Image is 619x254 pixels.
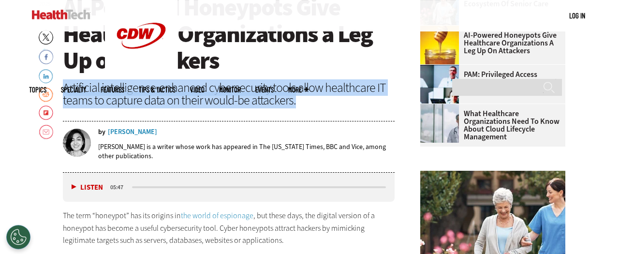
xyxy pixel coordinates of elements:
[255,86,274,93] a: Events
[6,225,30,249] div: Cookies Settings
[109,183,131,192] div: duration
[190,86,205,93] a: Video
[420,104,459,143] img: doctor in front of clouds and reflective building
[105,64,177,74] a: CDW
[420,110,560,141] a: What Healthcare Organizations Need To Know About Cloud Lifecycle Management
[63,81,395,106] div: Artificial intelligence-enhanced cybersecurity tools allow healthcare IT teams to capture data on...
[420,104,464,112] a: doctor in front of clouds and reflective building
[420,65,459,104] img: remote call with care team
[101,86,124,93] a: Features
[98,129,105,135] span: by
[72,184,103,191] button: Listen
[139,86,176,93] a: Tips & Tactics
[181,210,253,221] a: the world of espionage
[6,225,30,249] button: Open Preferences
[569,11,585,21] div: User menu
[63,173,395,202] div: media player
[61,86,86,93] span: Specialty
[98,142,395,161] p: [PERSON_NAME] is a writer whose work has appeared in The [US_STATE] Times, BBC and Vice, among ot...
[108,129,157,135] a: [PERSON_NAME]
[63,209,395,247] p: The term “honeypot” has its origins in , but these days, the digital version of a honeypot has be...
[32,10,90,19] img: Home
[29,86,46,93] span: Topics
[63,129,91,157] img: Suchi Rudra
[569,11,585,20] a: Log in
[219,86,241,93] a: MonITor
[288,86,309,93] span: More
